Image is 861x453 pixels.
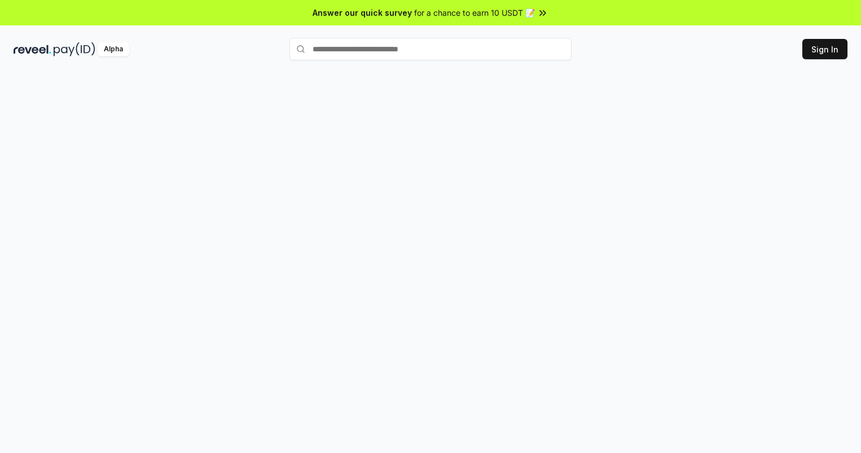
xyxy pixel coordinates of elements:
img: pay_id [54,42,95,56]
div: Alpha [98,42,129,56]
img: reveel_dark [14,42,51,56]
button: Sign In [802,39,847,59]
span: Answer our quick survey [313,7,412,19]
span: for a chance to earn 10 USDT 📝 [414,7,535,19]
